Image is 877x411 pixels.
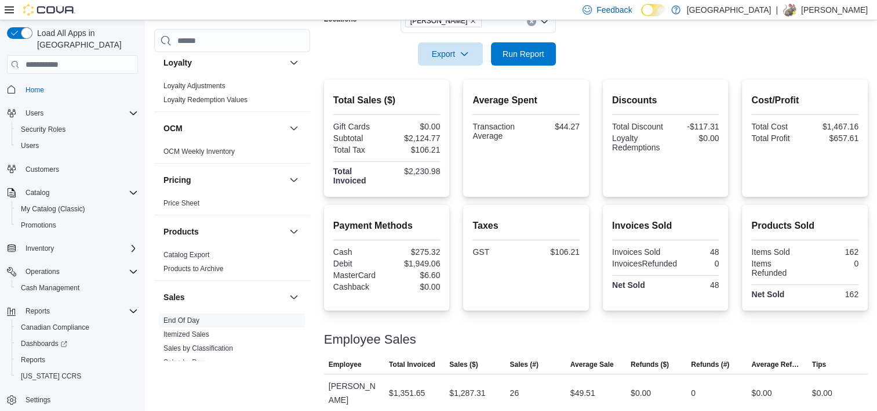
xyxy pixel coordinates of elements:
div: $106.21 [529,247,580,257]
div: $2,124.77 [389,134,440,143]
span: Average Refund [751,360,802,369]
button: Settings [2,391,143,408]
a: OCM Weekly Inventory [163,147,235,156]
div: 162 [807,247,858,257]
span: Itemized Sales [163,330,209,339]
span: [US_STATE] CCRS [21,372,81,381]
span: Sales ($) [449,360,478,369]
a: Reports [16,353,50,367]
a: Home [21,83,49,97]
a: Sales by Classification [163,344,233,352]
span: Users [16,139,138,153]
span: Refunds ($) [631,360,669,369]
span: Export [425,42,476,66]
span: Total Invoiced [389,360,435,369]
span: Reports [16,353,138,367]
button: My Catalog (Classic) [12,201,143,217]
h2: Taxes [472,219,580,233]
div: OCM [154,145,310,163]
a: End Of Day [163,316,199,325]
span: Promotions [21,221,56,230]
span: Canadian Compliance [21,323,89,332]
div: 162 [807,290,858,299]
span: Customers [26,165,59,174]
span: Users [21,106,138,120]
button: Customers [2,161,143,178]
a: Security Roles [16,122,70,136]
span: Catalog [26,188,49,197]
span: Refunds (#) [691,360,729,369]
div: Invoices Sold [612,247,663,257]
h3: Sales [163,291,185,303]
span: Price Sheet [163,199,199,208]
div: Total Discount [612,122,663,131]
span: Dashboards [16,337,138,351]
a: Loyalty Adjustments [163,82,225,90]
button: Products [163,226,285,237]
button: Reports [12,352,143,368]
span: Loyalty Adjustments [163,81,225,91]
span: Loyalty Redemption Values [163,95,248,104]
div: Cashback [333,282,384,291]
button: OCM [163,122,285,134]
div: Loyalty Redemptions [612,134,663,152]
h3: Pricing [163,174,191,186]
span: Operations [26,267,60,276]
a: [US_STATE] CCRS [16,369,86,383]
div: 48 [668,247,719,257]
span: Sales (#) [510,360,538,369]
strong: Net Sold [612,280,645,290]
div: $0.00 [812,386,832,400]
div: $275.32 [389,247,440,257]
div: Hellen Gladue [783,3,796,17]
div: 0 [807,259,858,268]
div: $1,287.31 [449,386,485,400]
span: [PERSON_NAME] [410,15,468,27]
h2: Cost/Profit [751,93,858,107]
div: Loyalty [154,79,310,111]
button: Run Report [491,42,556,66]
button: Inventory [2,240,143,257]
span: End Of Day [163,316,199,325]
span: Reports [26,307,50,316]
div: 0 [682,259,719,268]
div: $0.00 [631,386,651,400]
span: Dashboards [21,339,67,348]
div: Total Profit [751,134,802,143]
button: Loyalty [163,57,285,68]
div: $2,230.98 [389,167,440,176]
button: Clear input [527,17,536,26]
strong: Total Invoiced [333,167,366,185]
a: Itemized Sales [163,330,209,338]
span: Settings [21,392,138,407]
span: Tips [812,360,826,369]
div: $49.51 [570,386,595,400]
h2: Average Spent [472,93,580,107]
button: Operations [21,265,64,279]
span: Home [26,85,44,95]
h2: Discounts [612,93,719,107]
span: Aurora Cannabis [405,15,482,27]
button: Promotions [12,217,143,233]
button: Security Roles [12,121,143,138]
div: $0.00 [751,386,772,400]
h3: Employee Sales [324,333,416,347]
a: Price Sheet [163,199,199,207]
div: Subtotal [333,134,384,143]
div: 0 [691,386,696,400]
span: Catalog [21,186,138,200]
a: Users [16,139,43,153]
div: Total Cost [751,122,802,131]
button: Reports [21,304,54,318]
button: Catalog [21,186,54,200]
span: My Catalog (Classic) [21,204,85,214]
span: Settings [26,395,50,405]
div: 26 [510,386,519,400]
a: Sales by Day [163,358,205,366]
span: Average Sale [570,360,614,369]
div: $0.00 [389,282,440,291]
span: Products to Archive [163,264,223,273]
span: Canadian Compliance [16,320,138,334]
h2: Invoices Sold [612,219,719,233]
button: Cash Management [12,280,143,296]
